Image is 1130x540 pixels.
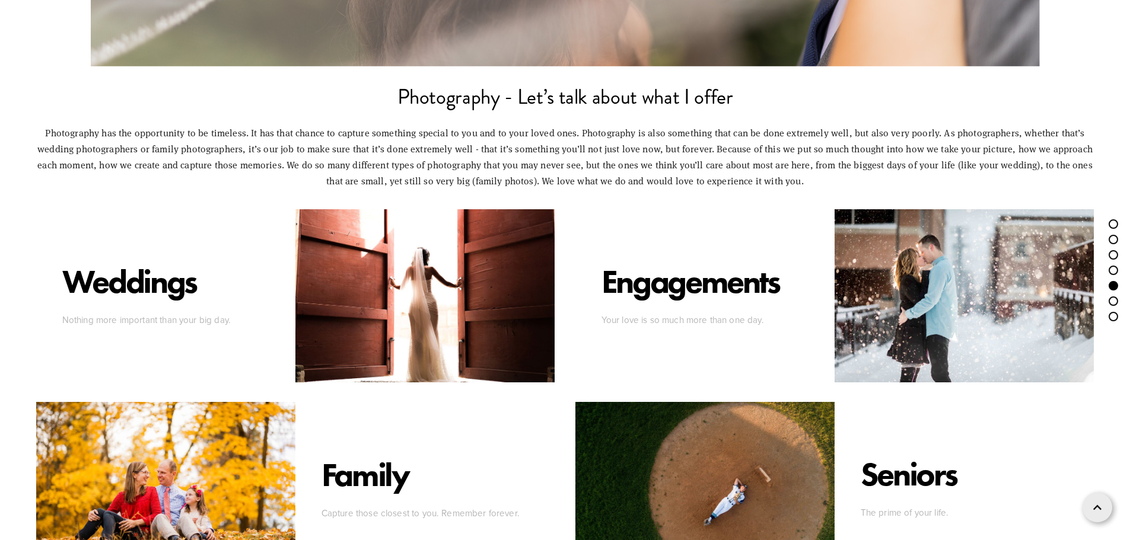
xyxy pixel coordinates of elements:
h2: Photography - Let’s talk about what I offer [36,87,1094,107]
p: Family [322,454,409,494]
p: Nothing more important than your big day. [62,312,270,328]
p: Photography has the opportunity to be timeless. It has that chance to capture something special t... [36,124,1094,189]
p: Seniors [860,454,956,494]
p: Engagements [601,261,779,301]
p: The prime of your life. [860,504,1068,520]
p: Your love is so much more than one day. [601,312,808,328]
p: Capture those closest to you. Remember forever. [322,504,529,520]
p: Weddings [62,261,196,301]
a: Spokane Wedding Photographers [295,209,555,382]
a: Coeur d'Alene Engagement Photographers [835,209,1094,382]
